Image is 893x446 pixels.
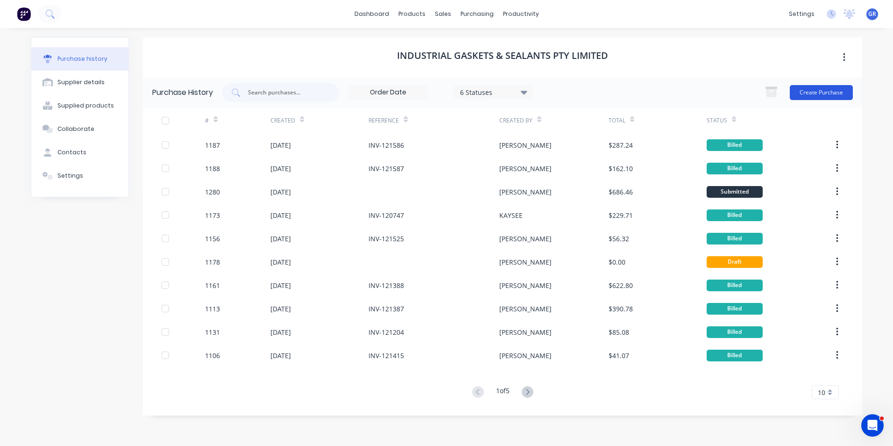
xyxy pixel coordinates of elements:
[54,94,78,101] b: Maricar
[790,85,853,100] button: Create Purchase
[7,72,179,92] div: [DATE]
[54,94,145,102] div: joined the conversation
[15,16,146,44] div: Morning [PERSON_NAME], thanks for letting us know, we'll get this investigated
[707,209,763,221] div: Billed
[369,164,404,173] div: INV-121587
[369,351,404,360] div: INV-121415
[205,210,220,220] div: 1173
[42,93,51,102] img: Profile image for Maricar
[868,10,876,18] span: GR
[707,280,763,291] div: Billed
[499,164,552,173] div: [PERSON_NAME]
[57,125,94,133] div: Collaborate
[499,257,552,267] div: [PERSON_NAME]
[707,163,763,174] div: Billed
[499,210,523,220] div: KAYSEE
[499,116,532,125] div: Created By
[14,306,22,314] button: Emoji picker
[270,281,291,290] div: [DATE]
[707,233,763,245] div: Billed
[205,116,209,125] div: #
[164,4,181,21] div: Close
[7,65,179,65] div: New messages divider
[707,116,727,125] div: Status
[270,257,291,267] div: [DATE]
[707,326,763,338] div: Billed
[270,304,291,314] div: [DATE]
[44,306,52,314] button: Upload attachment
[205,351,220,360] div: 1106
[499,304,552,314] div: [PERSON_NAME]
[609,116,625,125] div: Total
[784,7,819,21] div: settings
[818,388,825,397] span: 10
[499,140,552,150] div: [PERSON_NAME]
[45,9,73,16] h1: Factory
[707,303,763,315] div: Billed
[247,88,325,97] input: Search purchases...
[707,350,763,361] div: Billed
[499,281,552,290] div: [PERSON_NAME]
[27,5,42,20] img: Profile image for Factory
[498,7,544,21] div: productivity
[205,234,220,244] div: 1156
[205,187,220,197] div: 1280
[205,281,220,290] div: 1161
[205,164,220,173] div: 1188
[7,113,153,302] div: Morning [PERSON_NAME], we've pinpointed the reason behind the pricing differences when generating...
[369,281,404,290] div: INV-121388
[499,234,552,244] div: [PERSON_NAME]
[609,304,633,314] div: $390.78
[57,172,83,180] div: Settings
[146,4,164,22] button: Home
[350,7,394,21] a: dashboard
[160,302,175,317] button: Send a message…
[29,306,37,314] button: Gif picker
[57,101,114,110] div: Supplied products
[270,234,291,244] div: [DATE]
[609,234,629,244] div: $56.32
[369,234,404,244] div: INV-121525
[861,414,884,437] iframe: Intercom live chat
[31,71,128,94] button: Supplier details
[270,210,291,220] div: [DATE]
[609,351,629,360] div: $41.07
[31,164,128,187] button: Settings
[6,4,24,22] button: go back
[609,187,633,197] div: $686.46
[270,140,291,150] div: [DATE]
[460,87,527,97] div: 6 Statuses
[369,140,404,150] div: INV-121586
[15,119,146,192] div: Morning [PERSON_NAME], we've pinpointed the reason behind the pricing differences when generating...
[270,351,291,360] div: [DATE]
[152,87,213,98] div: Purchase History
[7,11,179,57] div: Cathy says…
[270,327,291,337] div: [DATE]
[496,386,510,399] div: 1 of 5
[7,113,179,323] div: Maricar says…
[8,287,179,302] textarea: Message…
[499,351,552,360] div: [PERSON_NAME]
[609,140,633,150] div: $287.24
[707,186,763,198] div: Submitted
[270,164,291,173] div: [DATE]
[707,139,763,151] div: Billed
[57,78,105,86] div: Supplier details
[205,140,220,150] div: 1187
[430,7,456,21] div: sales
[609,327,629,337] div: $85.08
[369,327,404,337] div: INV-121204
[456,7,498,21] div: purchasing
[369,210,404,220] div: INV-120747
[7,92,179,113] div: Maricar says…
[31,117,128,141] button: Collaborate
[31,47,128,71] button: Purchase history
[707,256,763,268] div: Draft
[499,327,552,337] div: [PERSON_NAME]
[205,257,220,267] div: 1178
[57,148,86,157] div: Contacts
[609,257,625,267] div: $0.00
[17,7,31,21] img: Factory
[270,116,295,125] div: Created
[609,281,633,290] div: $622.80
